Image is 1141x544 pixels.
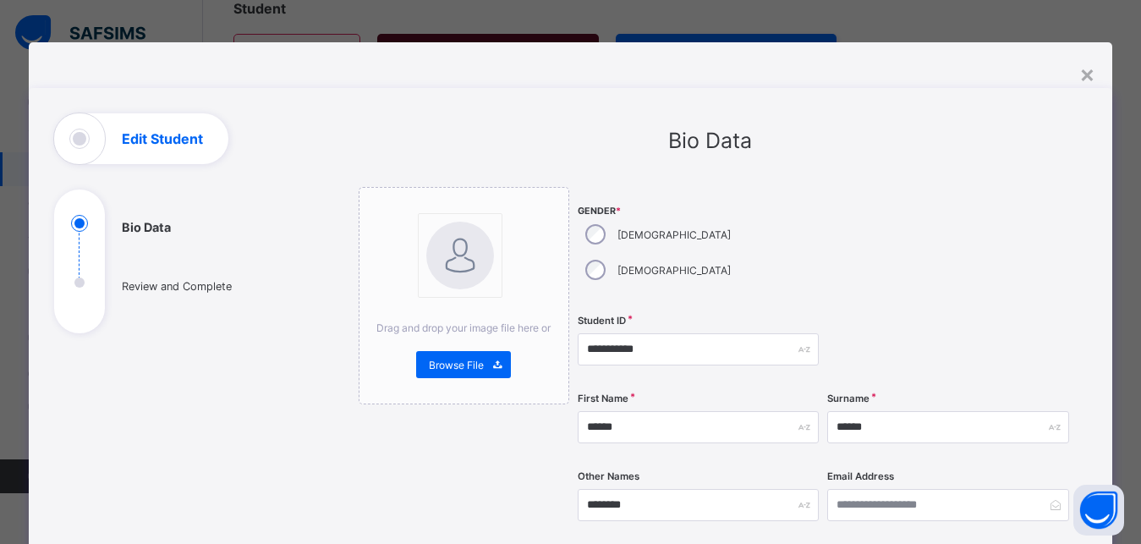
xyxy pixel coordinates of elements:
label: [DEMOGRAPHIC_DATA] [617,264,731,277]
button: Open asap [1073,485,1124,536]
label: Other Names [578,470,639,482]
span: Browse File [429,359,484,371]
label: Email Address [827,470,894,482]
span: Bio Data [668,128,752,153]
div: × [1079,59,1095,88]
label: [DEMOGRAPHIC_DATA] [617,228,731,241]
h1: Edit Student [122,132,203,146]
label: Surname [827,393,869,404]
label: First Name [578,393,628,404]
div: bannerImageDrag and drop your image file here orBrowse File [359,187,569,404]
img: bannerImage [426,222,494,289]
label: Student ID [578,315,626,327]
span: Drag and drop your image file here or [376,321,551,334]
span: Gender [578,206,819,217]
